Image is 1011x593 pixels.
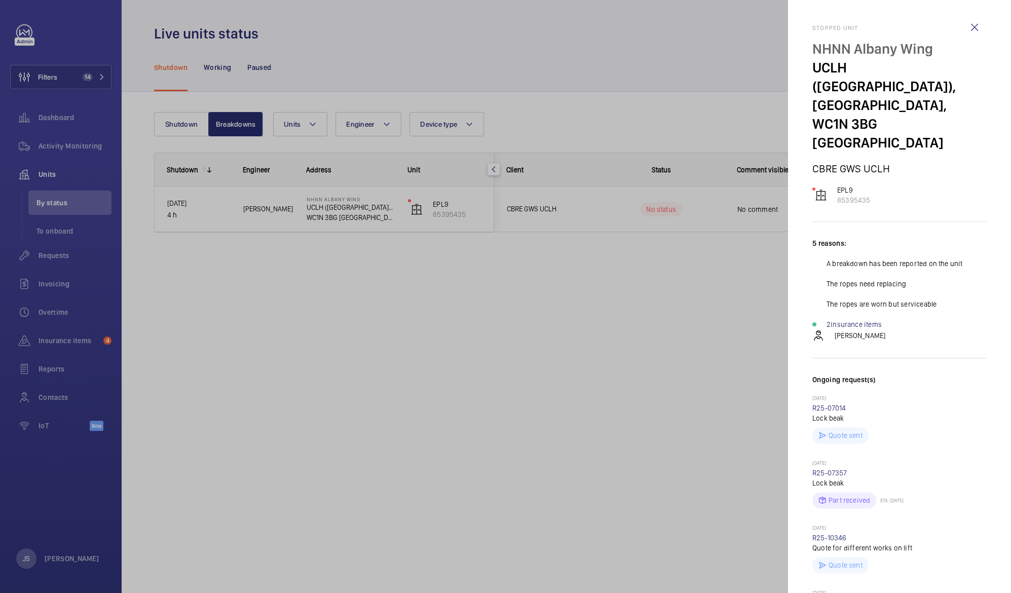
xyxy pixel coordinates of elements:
[812,58,987,115] p: UCLH ([GEOGRAPHIC_DATA]), [GEOGRAPHIC_DATA],
[827,279,906,289] p: The ropes need replacing
[812,525,987,533] p: [DATE]
[835,330,885,341] p: [PERSON_NAME]
[812,162,987,175] p: CBRE GWS UCLH
[812,395,987,403] p: [DATE]
[837,195,870,205] p: 85395435
[812,469,847,477] a: R25-07357
[812,460,987,468] p: [DATE]
[815,189,827,201] img: elevator.svg
[829,560,863,570] p: Quote sent
[812,40,987,58] p: NHNN Albany Wing
[827,319,882,329] a: 2insurance items
[812,413,987,423] p: Lock beak
[812,238,987,248] p: 5 reasons:
[829,430,863,440] p: Quote sent
[827,258,962,269] p: A breakdown has been reported on the unit
[812,24,987,31] h2: Stopped unit
[812,534,847,542] a: R25-10346
[829,495,870,505] p: Part received
[837,185,870,195] p: EPL9
[812,478,987,488] p: Lock beak
[812,404,846,412] a: R25-07014
[876,497,904,503] p: ETA: [DATE]
[812,543,987,553] p: Quote for different works on lift
[812,115,987,152] p: WC1N 3BG [GEOGRAPHIC_DATA]
[812,375,987,395] h3: Ongoing request(s)
[827,299,937,309] p: The ropes are worn but serviceable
